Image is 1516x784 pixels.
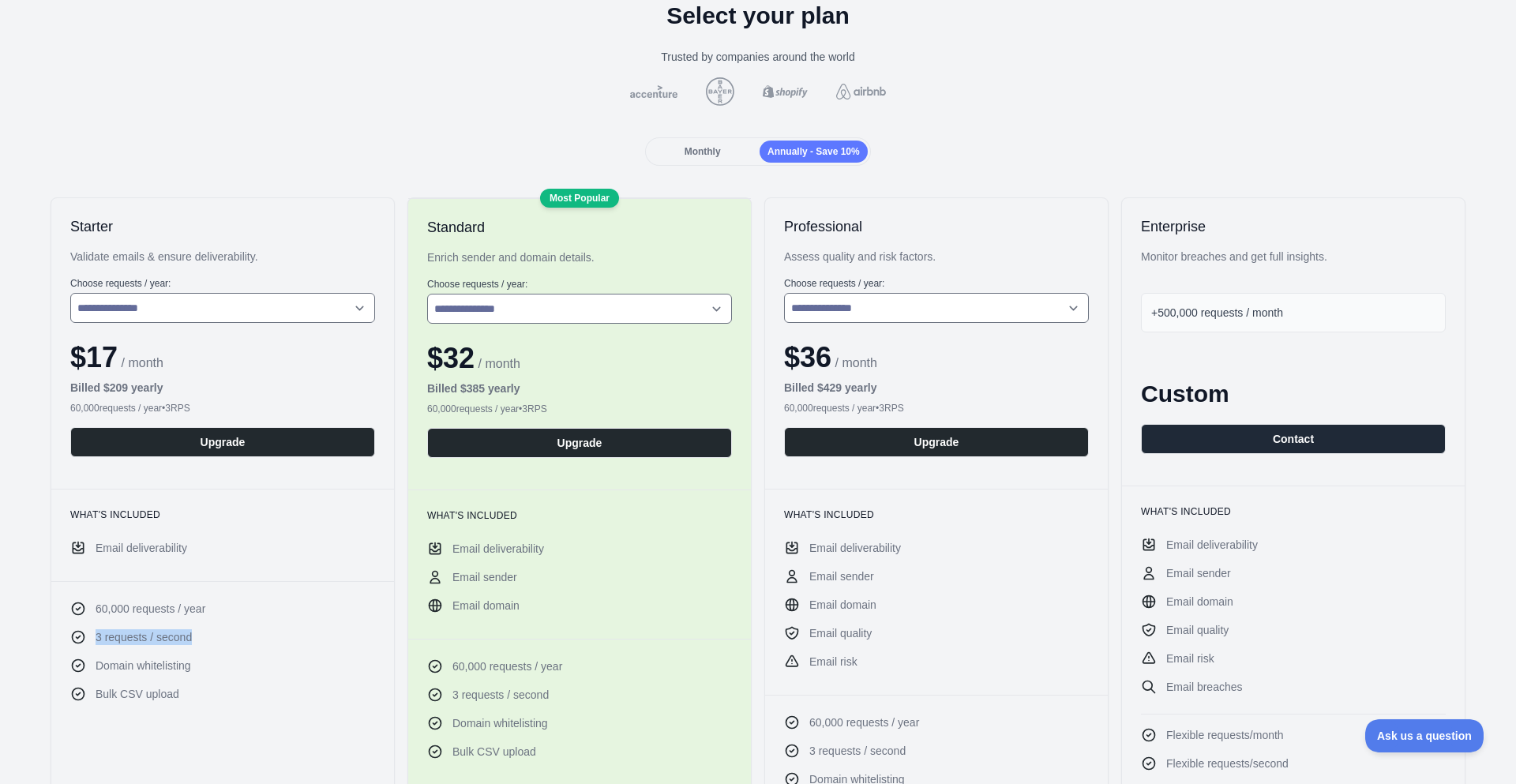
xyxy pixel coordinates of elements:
iframe: Toggle Customer Support [1365,719,1484,752]
label: Choose requests / year : [784,277,1089,290]
div: Assess quality and risk factors. [784,249,1089,264]
label: Choose requests / year : [427,278,732,291]
div: Monitor breaches and get full insights. [1141,249,1446,264]
div: Enrich sender and domain details. [427,249,732,265]
span: +500,000 requests / month [1151,306,1283,319]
